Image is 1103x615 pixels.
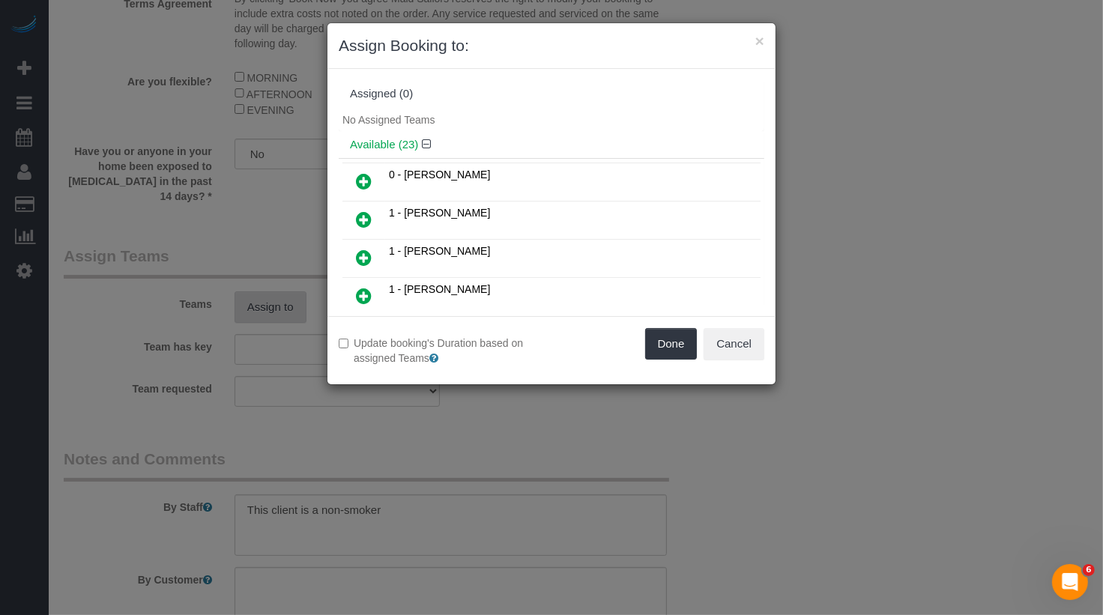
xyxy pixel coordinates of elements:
span: 1 - [PERSON_NAME] [389,207,490,219]
input: Update booking's Duration based on assigned Teams [339,339,348,348]
span: No Assigned Teams [342,114,435,126]
h3: Assign Booking to: [339,34,764,57]
label: Update booking's Duration based on assigned Teams [339,336,540,366]
span: 0 - [PERSON_NAME] [389,169,490,181]
button: Cancel [704,328,764,360]
div: Assigned (0) [350,88,753,100]
h4: Available (23) [350,139,753,151]
span: 6 [1083,564,1095,576]
span: 1 - [PERSON_NAME] [389,245,490,257]
button: × [755,33,764,49]
iframe: Intercom live chat [1052,564,1088,600]
button: Done [645,328,698,360]
span: 1 - [PERSON_NAME] [389,283,490,295]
